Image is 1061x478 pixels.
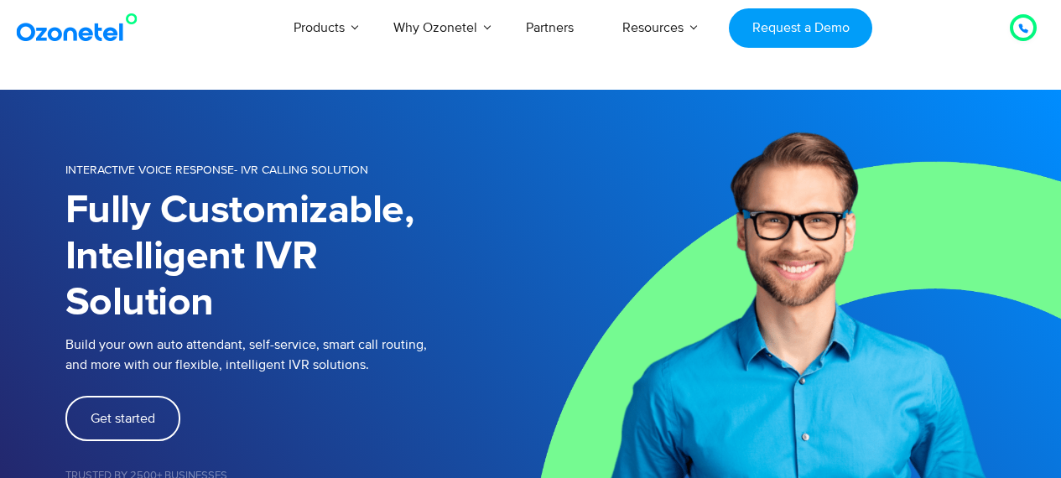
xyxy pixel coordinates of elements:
[65,335,531,375] p: Build your own auto attendant, self-service, smart call routing, and more with our flexible, inte...
[65,396,180,441] a: Get started
[91,412,155,425] span: Get started
[729,8,872,48] a: Request a Demo
[65,163,368,177] span: INTERACTIVE VOICE RESPONSE- IVR Calling Solution
[65,188,531,326] h1: Fully Customizable, Intelligent IVR Solution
